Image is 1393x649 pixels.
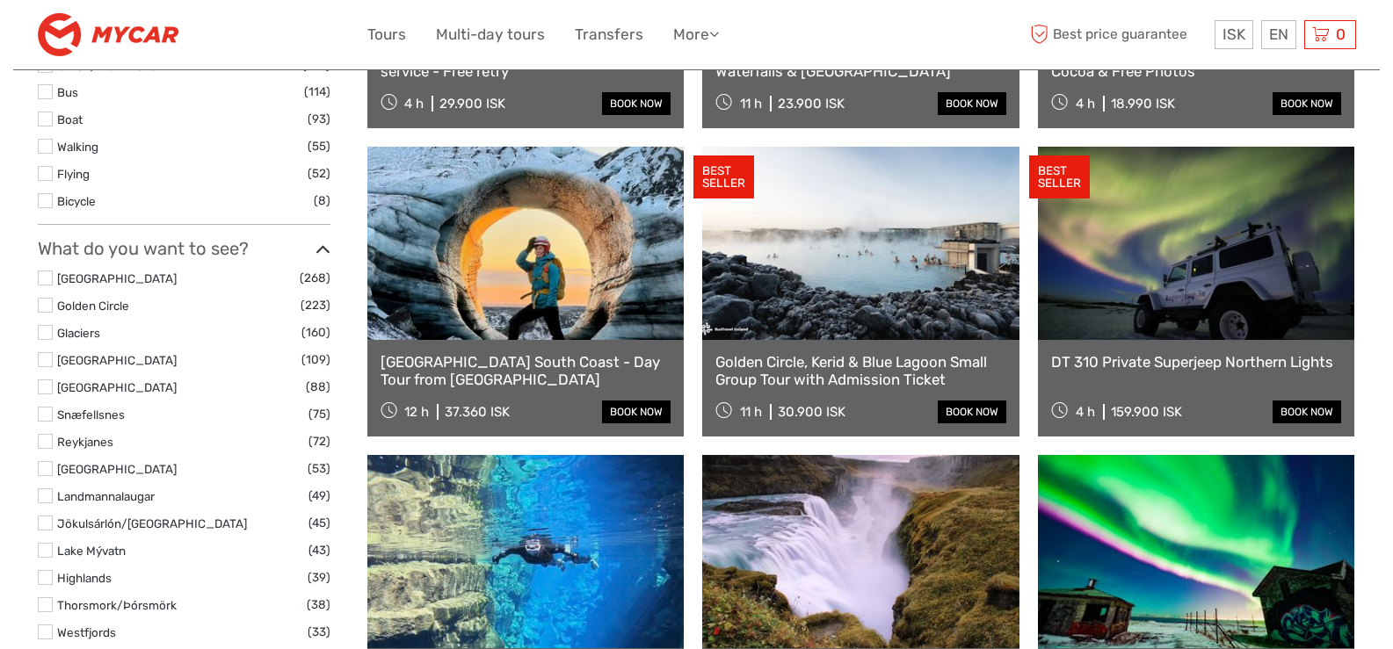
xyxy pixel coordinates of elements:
[778,404,845,420] div: 30.900 ISK
[308,622,330,642] span: (33)
[57,625,116,639] a: Westfjords
[57,326,100,340] a: Glaciers
[445,404,510,420] div: 37.360 ISK
[57,112,83,126] a: Boat
[57,167,90,181] a: Flying
[57,462,177,476] a: [GEOGRAPHIC_DATA]
[938,400,1006,423] a: book now
[57,598,177,612] a: Thorsmork/Þórsmörk
[306,377,330,397] span: (88)
[1111,404,1182,420] div: 159.900 ISK
[308,109,330,129] span: (93)
[1029,155,1090,199] div: BEST SELLER
[1223,25,1245,43] span: ISK
[57,407,125,422] a: Snæfellsnes
[301,322,330,343] span: (160)
[778,96,845,112] div: 23.900 ISK
[57,140,98,154] a: Walking
[314,191,330,211] span: (8)
[938,92,1006,115] a: book now
[57,516,247,530] a: Jökulsárlón/[GEOGRAPHIC_DATA]
[57,544,126,558] a: Lake Mývatn
[404,404,429,420] span: 12 h
[1027,20,1210,49] span: Best price guarantee
[404,96,424,112] span: 4 h
[57,85,78,99] a: Bus
[308,567,330,588] span: (39)
[602,92,671,115] a: book now
[57,571,112,585] a: Highlands
[57,59,159,73] a: Other / Non-Travel
[308,163,330,184] span: (52)
[38,13,178,56] img: 3195-1797b0cd-02a8-4b19-8eb3-e1b3e2a469b3_logo_small.png
[1273,400,1341,423] a: book now
[602,400,671,423] a: book now
[57,299,129,313] a: Golden Circle
[381,353,671,389] a: [GEOGRAPHIC_DATA] South Coast - Day Tour from [GEOGRAPHIC_DATA]
[57,353,177,367] a: [GEOGRAPHIC_DATA]
[307,595,330,615] span: (38)
[308,458,330,479] span: (53)
[308,431,330,451] span: (72)
[308,404,330,424] span: (75)
[1076,404,1095,420] span: 4 h
[57,380,177,394] a: [GEOGRAPHIC_DATA]
[308,486,330,506] span: (49)
[715,353,1006,389] a: Golden Circle, Kerid & Blue Lagoon Small Group Tour with Admission Ticket
[301,350,330,370] span: (109)
[57,489,155,503] a: Landmannalaugar
[673,22,719,47] a: More
[308,136,330,156] span: (55)
[57,271,177,285] a: [GEOGRAPHIC_DATA]
[308,540,330,560] span: (43)
[308,513,330,533] span: (45)
[1111,96,1175,112] div: 18.990 ISK
[57,435,113,449] a: Reykjanes
[575,22,643,47] a: Transfers
[693,155,754,199] div: BEST SELLER
[439,96,505,112] div: 29.900 ISK
[57,194,96,208] a: Bicycle
[1333,25,1348,43] span: 0
[1261,20,1296,49] div: EN
[38,238,330,259] h3: What do you want to see?
[1076,96,1095,112] span: 4 h
[304,82,330,102] span: (114)
[367,22,406,47] a: Tours
[1051,353,1342,371] a: DT 310 Private Superjeep Northern Lights
[301,295,330,315] span: (223)
[436,22,545,47] a: Multi-day tours
[300,268,330,288] span: (268)
[740,96,762,112] span: 11 h
[740,404,762,420] span: 11 h
[1273,92,1341,115] a: book now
